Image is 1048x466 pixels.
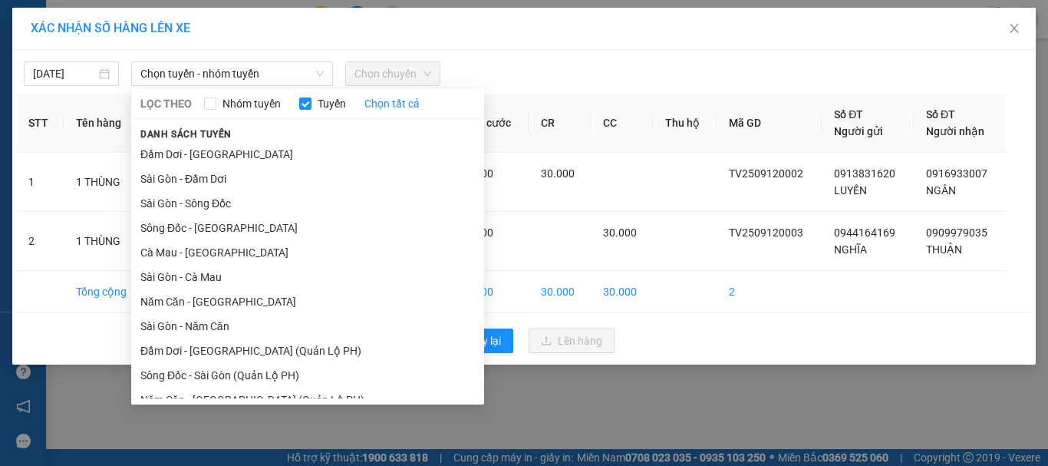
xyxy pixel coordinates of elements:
[529,94,591,153] th: CR
[834,226,895,239] span: 0944164169
[717,94,822,153] th: Mã GD
[591,271,653,313] td: 30.000
[64,153,144,212] td: 1 THÙNG
[529,271,591,313] td: 30.000
[926,184,956,197] span: NGÂN
[391,167,397,180] span: 1
[926,108,955,121] span: Số ĐT
[314,94,379,153] th: Ghi chú
[157,235,163,247] span: 1
[603,226,637,239] span: 30.000
[460,167,493,180] span: 30.000
[16,212,64,271] td: 2
[315,69,325,78] span: down
[16,153,64,212] td: 1
[729,226,803,239] span: TV2509120003
[591,94,653,153] th: CC
[729,167,803,180] span: TV2509120002
[64,271,144,313] td: Tổng cộng
[379,271,447,313] td: 2
[529,329,615,353] button: uploadLên hàng
[834,184,867,197] span: LUYẾN
[541,167,575,180] span: 30.000
[834,108,863,121] span: Số ĐT
[926,125,984,137] span: Người nhận
[447,94,529,153] th: Tổng cước
[144,94,183,153] th: SL
[834,125,883,137] span: Người gửi
[33,65,96,82] input: 12/09/2025
[460,226,493,239] span: 30.000
[463,332,501,349] span: Quay lại
[834,243,867,256] span: NGHĨA
[926,243,962,256] span: THUẬN
[157,176,163,188] span: 1
[926,226,987,239] span: 0909979035
[993,8,1036,51] button: Close
[236,94,314,153] th: Loại hàng
[433,329,513,353] button: rollbackQuay lại
[31,21,190,35] span: XÁC NHẬN SỐ HÀNG LÊN XE
[446,335,456,348] span: rollback
[354,62,431,85] span: Chọn chuyến
[1008,22,1020,35] span: close
[447,271,529,313] td: 60.000
[183,212,236,271] td: Khác
[183,94,236,153] th: ĐVT
[16,94,64,153] th: STT
[717,271,822,313] td: 2
[834,167,895,180] span: 0913831620
[183,153,236,212] td: Khác
[391,226,397,239] span: 1
[379,94,447,153] th: Tổng SL
[64,212,144,271] td: 1 THÙNG
[64,94,144,153] th: Tên hàng
[653,94,716,153] th: Thu hộ
[926,167,987,180] span: 0916933007
[140,62,324,85] span: Chọn tuyến - nhóm tuyến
